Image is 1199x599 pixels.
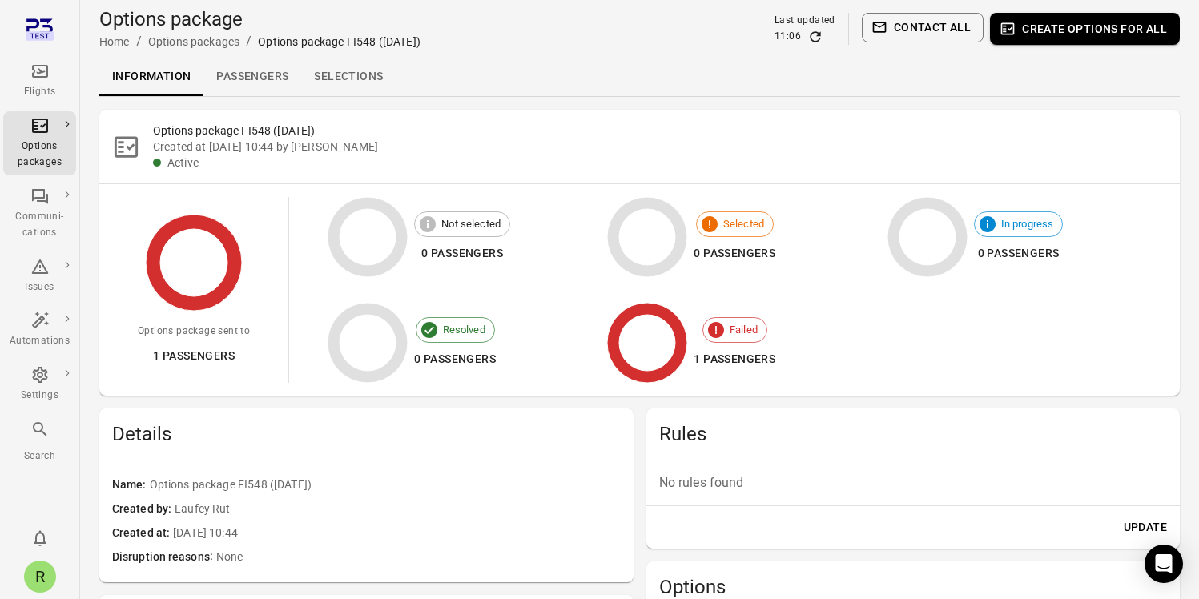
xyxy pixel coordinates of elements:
button: Update [1117,513,1173,542]
a: Options packages [3,111,76,175]
a: Passengers [203,58,301,96]
div: Settings [10,388,70,404]
div: 11:06 [775,29,801,45]
span: Resolved [434,322,494,338]
p: No rules found [659,473,1168,492]
div: Options packages [10,139,70,171]
button: Contact all [862,13,984,42]
span: Disruption reasons [112,549,216,566]
div: Options package FI548 ([DATE]) [258,34,420,50]
div: Last updated [775,13,835,29]
div: Flights [10,84,70,100]
div: 1 passengers [694,349,775,369]
span: In progress [992,216,1063,232]
div: Open Intercom Messenger [1145,545,1183,583]
h2: Options package FI548 ([DATE]) [153,123,1167,139]
h1: Options package [99,6,420,32]
span: None [216,549,621,566]
span: Name [112,476,150,494]
span: Not selected [433,216,509,232]
a: Information [99,58,203,96]
a: Settings [3,360,76,408]
a: Automations [3,306,76,354]
a: Options packages [148,35,239,48]
a: Flights [3,57,76,105]
div: Local navigation [99,58,1180,96]
li: / [136,32,142,51]
div: 0 passengers [414,349,496,369]
div: 0 passengers [414,243,510,263]
div: R [24,561,56,593]
button: Rachel [18,554,62,599]
button: Notifications [24,522,56,554]
div: 0 passengers [694,243,775,263]
div: 0 passengers [974,243,1064,263]
div: Options package sent to [138,324,250,340]
span: Selected [714,216,773,232]
a: Issues [3,252,76,300]
span: Failed [721,322,766,338]
div: Created at [DATE] 10:44 by [PERSON_NAME] [153,139,1167,155]
span: Options package FI548 ([DATE]) [150,476,621,494]
li: / [246,32,251,51]
a: Selections [301,58,396,96]
div: 1 passengers [138,346,250,366]
nav: Breadcrumbs [99,32,420,51]
span: Laufey Rut [175,501,620,518]
div: Communi-cations [10,209,70,241]
h2: Rules [659,421,1168,447]
div: Active [167,155,1167,171]
button: Create options for all [990,13,1180,45]
button: Search [3,415,76,468]
div: Search [10,448,70,464]
span: Created at [112,525,173,542]
div: Automations [10,333,70,349]
div: Issues [10,279,70,295]
button: Refresh data [807,29,823,45]
h2: Details [112,421,621,447]
span: Created by [112,501,175,518]
span: [DATE] 10:44 [173,525,620,542]
a: Home [99,35,130,48]
a: Communi-cations [3,182,76,246]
